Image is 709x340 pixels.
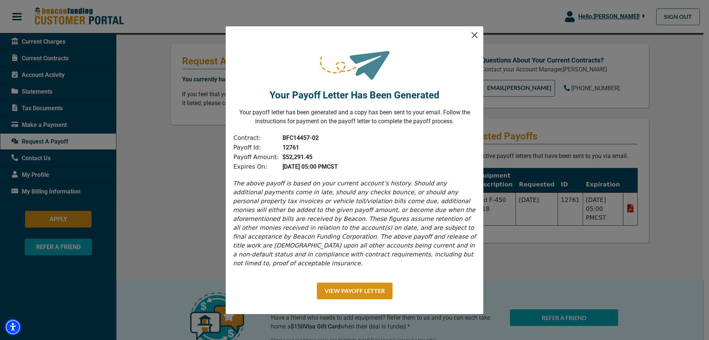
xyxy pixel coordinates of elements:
b: BFC14457-02 [282,134,319,141]
td: Payoff Id: [233,143,279,152]
button: View Payoff Letter [317,283,393,299]
td: Contract: [233,133,279,143]
div: Accessibility Menu [5,319,21,335]
i: The above payoff is based on your current account’s history. Should any additional payments come ... [233,180,476,267]
p: Your payoff letter has been generated and a copy has been sent to your email. Follow the instruct... [232,108,477,126]
b: $52,291.45 [282,154,312,161]
td: Payoff Amount: [233,152,279,162]
p: Your Payoff Letter Has Been Generated [270,88,439,102]
b: 12761 [282,144,299,151]
td: Expires On: [233,162,279,172]
img: request-sent.png [319,38,390,84]
button: Close [469,29,480,41]
b: [DATE] 05:00 PM CST [282,163,338,170]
